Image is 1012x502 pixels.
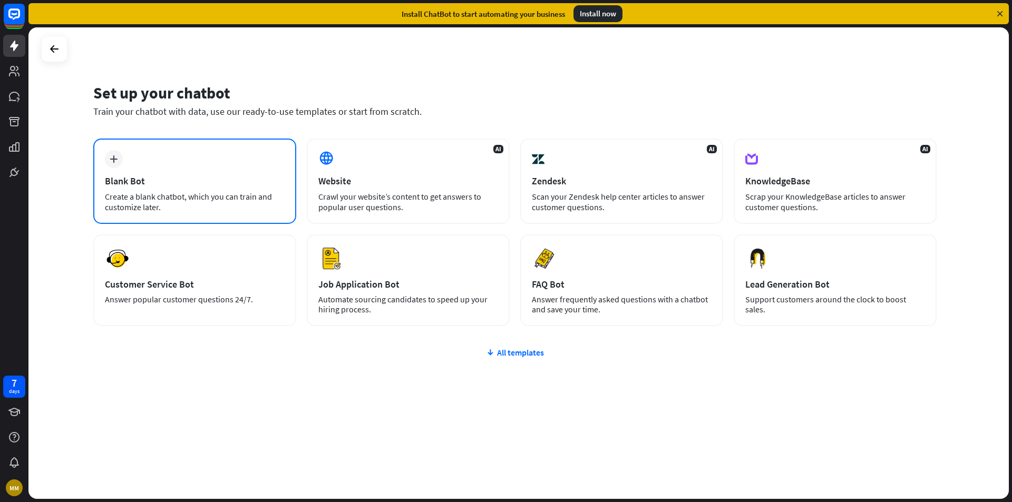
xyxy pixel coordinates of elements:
div: Support customers around the clock to boost sales. [745,294,925,314]
div: Install ChatBot to start automating your business [402,9,565,19]
div: Scan your Zendesk help center articles to answer customer questions. [532,191,712,212]
a: 7 days [3,376,25,398]
div: Answer frequently asked questions with a chatbot and save your time. [532,294,712,314]
button: Open LiveChat chat widget [8,4,40,36]
div: MM [6,479,23,496]
div: Create a blank chatbot, which you can train and customize later. [105,191,285,212]
span: AI [920,145,930,153]
div: Train your chatbot with data, use our ready-to-use templates or start from scratch. [93,105,937,117]
div: Automate sourcing candidates to speed up your hiring process. [318,294,498,314]
div: Install now [573,5,622,22]
div: Lead Generation Bot [745,278,925,290]
div: 7 [12,378,17,388]
div: KnowledgeBase [745,175,925,187]
div: Set up your chatbot [93,83,937,103]
div: Zendesk [532,175,712,187]
i: plus [110,155,118,163]
div: Website [318,175,498,187]
div: Scrap your KnowledgeBase articles to answer customer questions. [745,191,925,212]
span: AI [707,145,717,153]
div: days [9,388,20,395]
div: All templates [93,347,937,358]
span: AI [493,145,503,153]
div: Job Application Bot [318,278,498,290]
div: Crawl your website’s content to get answers to popular user questions. [318,191,498,212]
div: FAQ Bot [532,278,712,290]
div: Customer Service Bot [105,278,285,290]
div: Answer popular customer questions 24/7. [105,294,285,304]
div: Blank Bot [105,175,285,187]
